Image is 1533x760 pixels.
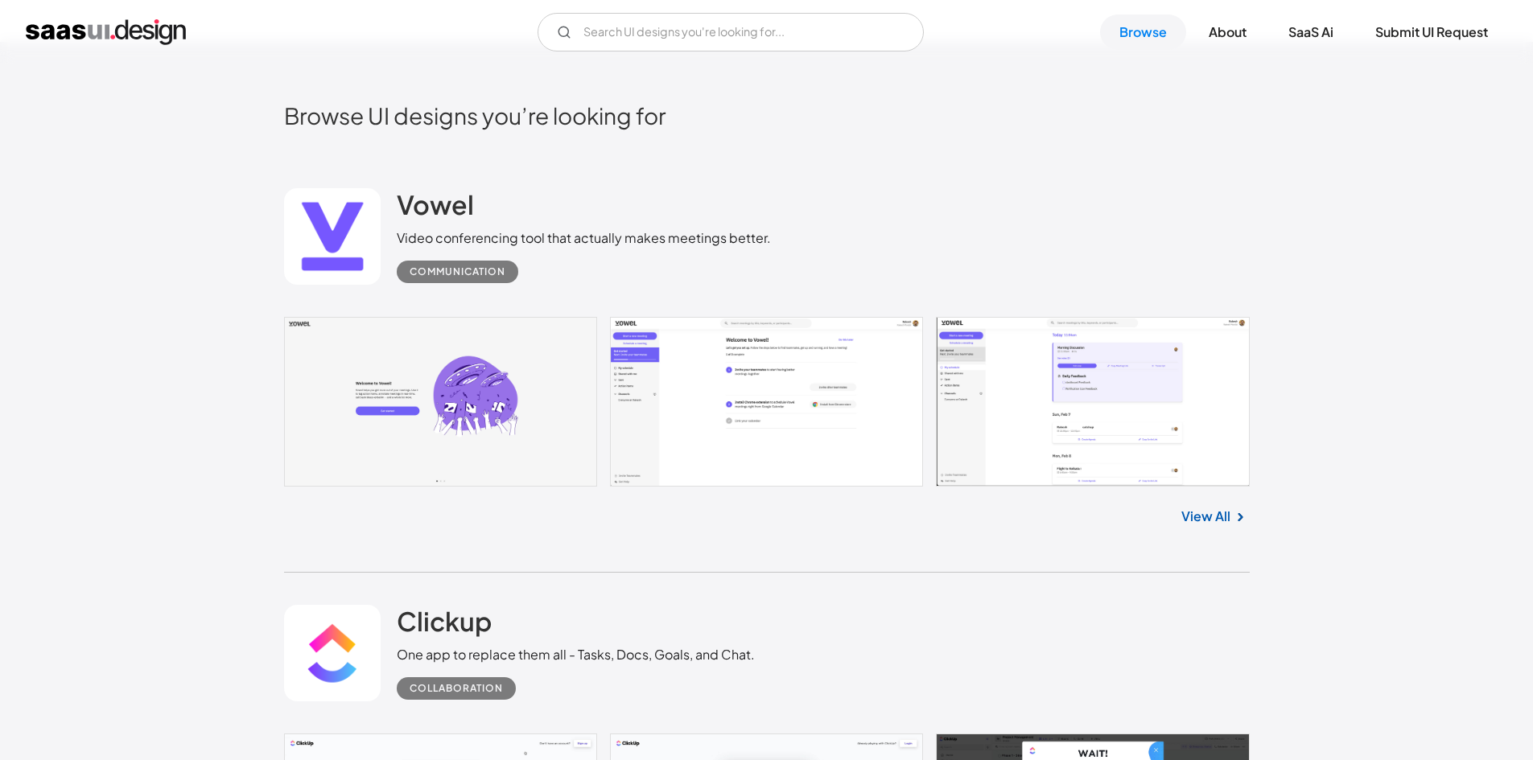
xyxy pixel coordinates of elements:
[1189,14,1266,50] a: About
[1269,14,1353,50] a: SaaS Ai
[538,13,924,51] form: Email Form
[397,605,492,645] a: Clickup
[284,101,1250,129] h2: Browse UI designs you’re looking for
[410,262,505,281] div: Communication
[26,19,186,45] a: home
[397,645,755,664] div: One app to replace them all - Tasks, Docs, Goals, and Chat.
[397,605,492,637] h2: Clickup
[410,679,503,698] div: Collaboration
[1100,14,1186,50] a: Browse
[397,228,771,248] div: Video conferencing tool that actually makes meetings better.
[397,188,474,228] a: Vowel
[1181,507,1230,526] a: View All
[1356,14,1507,50] a: Submit UI Request
[538,13,924,51] input: Search UI designs you're looking for...
[397,188,474,220] h2: Vowel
